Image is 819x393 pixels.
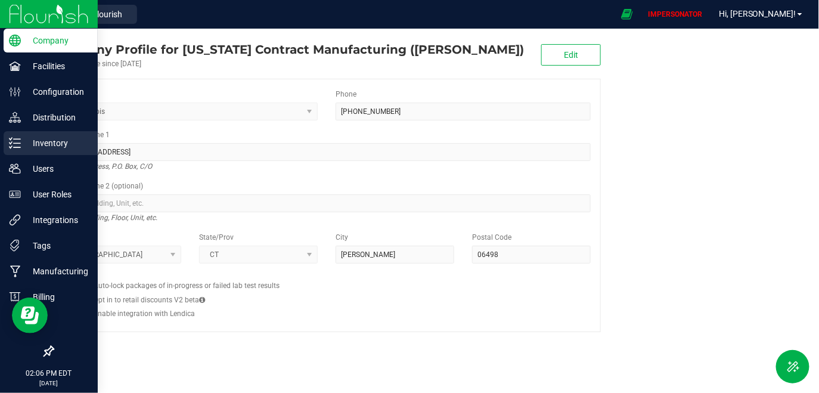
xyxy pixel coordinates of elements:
p: Users [21,162,92,176]
inline-svg: Integrations [9,214,21,226]
inline-svg: Manufacturing [9,265,21,277]
label: Auto-lock packages of in-progress or failed lab test results [94,280,280,291]
p: Configuration [21,85,92,99]
button: Toggle Menu [776,350,809,383]
p: Facilities [21,59,92,73]
inline-svg: Configuration [9,86,21,98]
inline-svg: User Roles [9,188,21,200]
p: Billing [21,290,92,304]
button: Edit [541,44,601,66]
label: Postal Code [472,232,511,243]
inline-svg: Tags [9,240,21,252]
i: Suite, Building, Floor, Unit, etc. [63,211,157,225]
h2: Configs [63,273,591,280]
p: User Roles [21,187,92,202]
span: Open Ecommerce Menu [613,2,640,26]
i: Street address, P.O. Box, C/O [63,159,152,174]
input: Address [63,143,591,161]
p: Company [21,33,92,48]
inline-svg: Distribution [9,112,21,123]
label: Phone [336,89,356,100]
p: Integrations [21,213,92,227]
label: Address Line 2 (optional) [63,181,143,191]
p: 02:06 PM EDT [5,368,92,379]
inline-svg: Users [9,163,21,175]
inline-svg: Company [9,35,21,47]
label: City [336,232,348,243]
p: Inventory [21,136,92,150]
p: Tags [21,239,92,253]
label: Enable integration with Lendica [94,308,195,319]
div: Connecticut Contract Manufacturing (Conn CM) [52,41,524,58]
p: Distribution [21,110,92,125]
input: City [336,246,454,264]
p: IMPERSONATOR [643,9,707,20]
iframe: Resource center [12,298,48,333]
label: Opt in to retail discounts V2 beta [94,295,205,305]
span: Edit [564,50,578,60]
inline-svg: Billing [9,291,21,303]
p: [DATE] [5,379,92,388]
input: Suite, Building, Unit, etc. [63,194,591,212]
input: (123) 456-7890 [336,103,591,120]
div: Account active since [DATE] [52,58,524,69]
label: State/Prov [199,232,234,243]
p: Manufacturing [21,264,92,278]
inline-svg: Facilities [9,60,21,72]
input: Postal Code [472,246,591,264]
inline-svg: Inventory [9,137,21,149]
span: Hi, [PERSON_NAME]! [719,9,796,18]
